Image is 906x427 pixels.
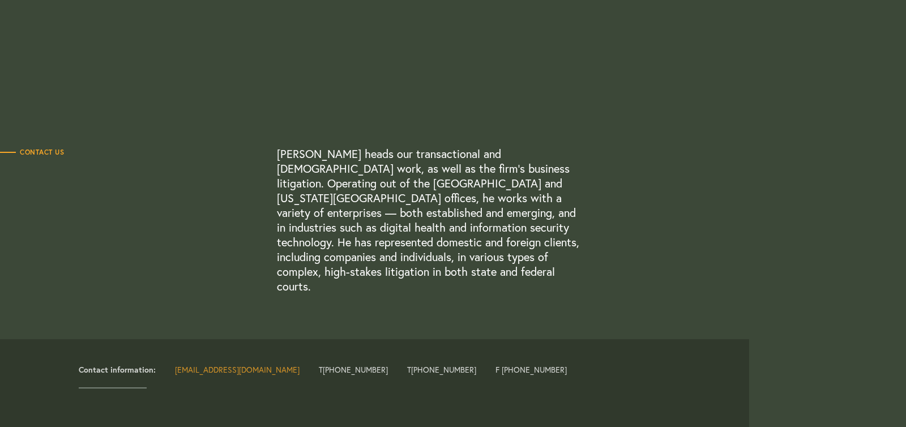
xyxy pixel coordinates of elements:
a: [PHONE_NUMBER] [411,364,476,375]
span: T [319,366,388,374]
span: F [PHONE_NUMBER] [495,366,567,374]
a: [EMAIL_ADDRESS][DOMAIN_NAME] [175,364,300,375]
strong: Contact information: [79,364,156,375]
a: [PHONE_NUMBER] [323,364,388,375]
p: [PERSON_NAME] heads our transactional and [DEMOGRAPHIC_DATA] work, as well as the firm’s business... [277,147,582,294]
span: T [407,366,476,374]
